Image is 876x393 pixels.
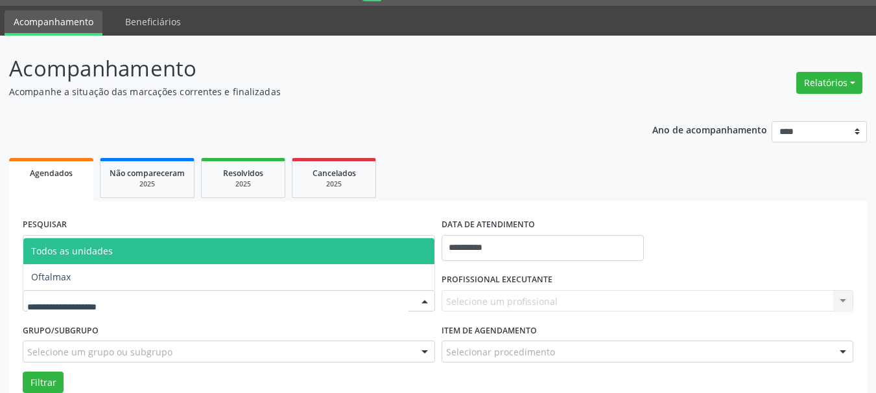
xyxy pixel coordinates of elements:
[211,179,276,189] div: 2025
[442,215,535,235] label: DATA DE ATENDIMENTO
[223,168,263,179] span: Resolvidos
[302,179,366,189] div: 2025
[23,215,67,235] label: PESQUISAR
[5,10,102,36] a: Acompanhamento
[30,168,73,179] span: Agendados
[110,179,185,189] div: 2025
[446,345,555,359] span: Selecionar procedimento
[110,168,185,179] span: Não compareceram
[442,270,552,290] label: PROFISSIONAL EXECUTANTE
[27,345,172,359] span: Selecione um grupo ou subgrupo
[313,168,356,179] span: Cancelados
[23,320,99,341] label: Grupo/Subgrupo
[442,320,537,341] label: Item de agendamento
[116,10,190,33] a: Beneficiários
[9,85,610,98] p: Acompanhe a situação das marcações correntes e finalizadas
[31,245,113,257] span: Todos as unidades
[9,52,610,85] p: Acompanhamento
[796,72,862,94] button: Relatórios
[652,121,767,137] p: Ano de acompanhamento
[31,271,71,283] span: Oftalmax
